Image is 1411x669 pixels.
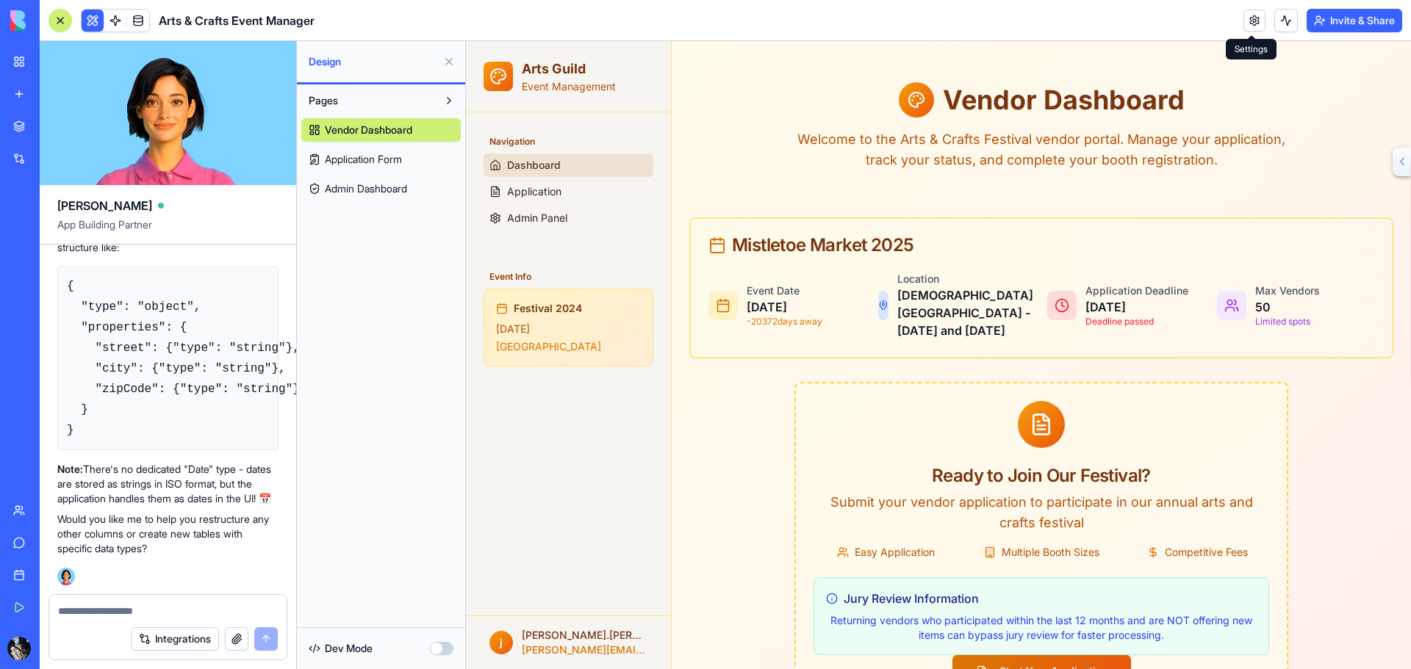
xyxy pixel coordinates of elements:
[18,89,187,112] div: Navigation
[159,12,315,29] span: Arts & Crafts Event Manager
[56,18,150,38] h2: Arts Guild
[348,423,803,446] div: Ready to Join Our Festival?
[18,112,187,136] a: Dashboard
[301,89,437,112] button: Pages
[309,54,437,69] span: Design
[281,242,356,257] p: Event Date
[620,242,722,257] p: Application Deadline
[789,275,854,286] p: Limited spots
[281,257,356,275] p: [DATE]
[131,627,219,651] button: Integrations
[325,152,402,167] span: Application Form
[7,637,31,660] img: bones_opt_al65qh.jpg
[301,148,461,171] a: Application Form
[24,590,47,613] div: j
[301,118,461,142] a: Vendor Dashboard
[30,298,175,313] p: [GEOGRAPHIC_DATA]
[56,587,182,601] p: [PERSON_NAME].[PERSON_NAME]
[620,275,722,286] p: Deadline passed
[57,568,75,585] img: Ella_00000_wcx2te.png
[1307,9,1402,32] button: Invite & Share
[57,217,279,244] span: App Building Partner
[18,165,187,189] a: Admin Panel
[328,88,822,129] p: Welcome to the Arts & Crafts Festival vendor portal. Manage your application, track your status, ...
[325,123,412,137] span: Vendor Dashboard
[41,170,101,184] span: Admin Panel
[41,143,96,158] span: Application
[325,641,373,656] span: Dev Mode
[477,44,719,73] h1: Vendor Dashboard
[57,462,279,506] p: There's no dedicated "Date" type - dates are stored as strings in ISO format, but the application...
[487,614,665,646] button: Start Your Application
[281,275,356,286] p: -20372 days away
[30,281,175,295] p: [DATE]
[18,139,187,162] a: Application
[789,242,854,257] p: Max Vendors
[431,245,570,298] p: [DEMOGRAPHIC_DATA][GEOGRAPHIC_DATA] - [DATE] and [DATE]
[389,504,469,518] span: Easy Application
[431,231,570,245] p: Location
[57,197,152,214] span: [PERSON_NAME]
[41,117,95,131] span: Dashboard
[57,463,83,475] strong: Note:
[56,601,182,616] p: [PERSON_NAME][EMAIL_ADDRESS][PERSON_NAME][DOMAIN_NAME]
[309,93,338,108] span: Pages
[18,224,187,247] div: Event Info
[57,512,279,556] p: Would you like me to help you restructure any other columns or create new tables with specific da...
[301,177,461,200] a: Admin Dashboard
[536,504,633,518] span: Multiple Booth Sizes
[699,504,782,518] span: Competitive Fees
[56,38,150,53] p: Event Management
[620,257,722,275] p: [DATE]
[10,10,101,31] img: logo
[12,587,193,616] button: j[PERSON_NAME].[PERSON_NAME][PERSON_NAME][EMAIL_ADDRESS][PERSON_NAME][DOMAIN_NAME]
[48,260,116,275] span: Festival 2024
[325,181,407,196] span: Admin Dashboard
[67,280,300,437] code: { "type": "object", "properties": { "street": {"type": "string"}, "city": {"type": "string"}, "zi...
[243,195,908,213] div: Mistletoe Market 2025
[378,549,513,566] span: Jury Review Information
[487,624,665,639] a: Start Your Application
[789,257,854,275] p: 50
[348,451,803,492] div: Submit your vendor application to participate in our annual arts and crafts festival
[360,572,791,601] p: Returning vendors who participated within the last 12 months and are NOT offering new items can b...
[1226,39,1277,59] div: Settings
